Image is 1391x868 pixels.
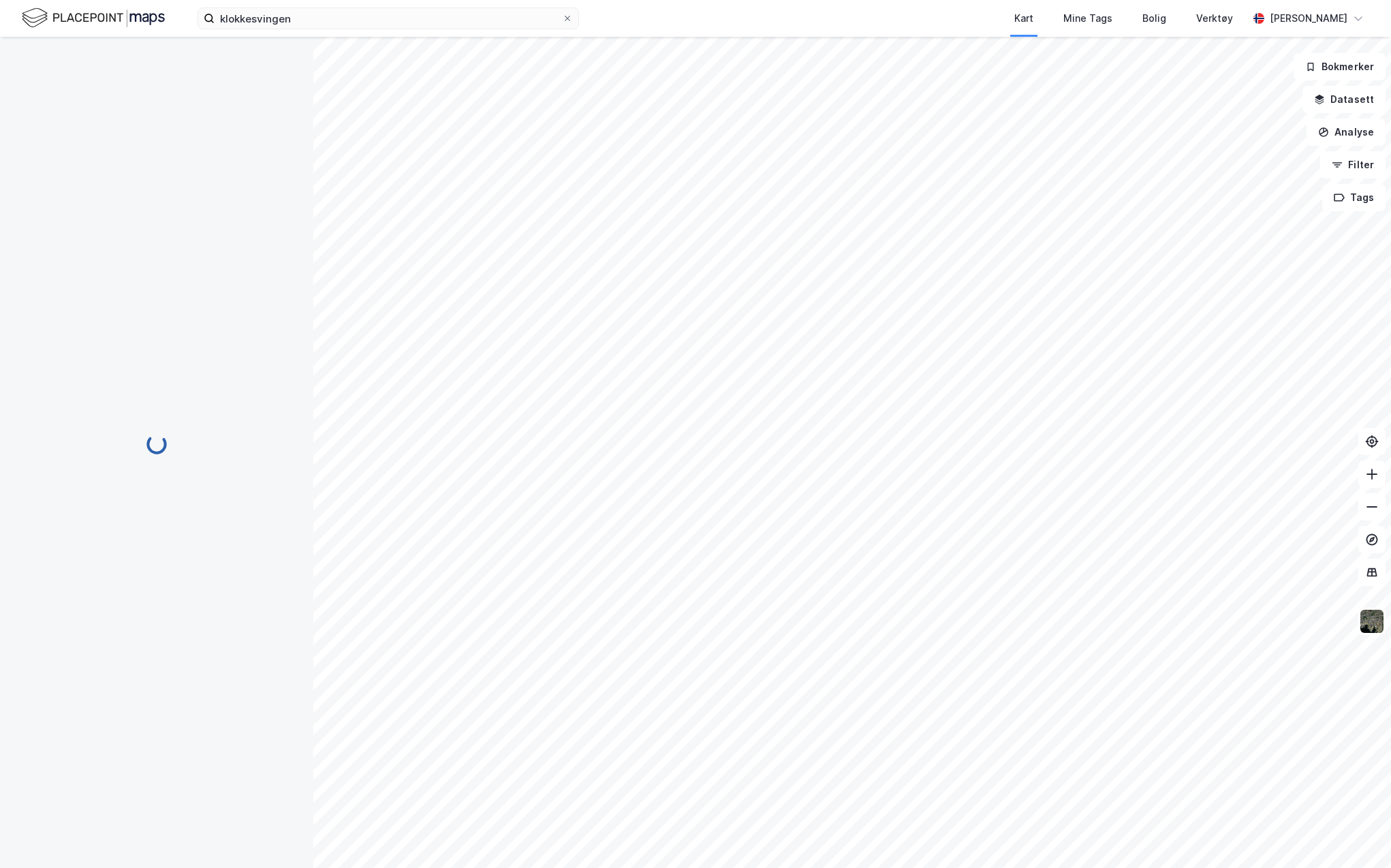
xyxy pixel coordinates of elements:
[1142,10,1166,27] div: Bolig
[1270,10,1347,27] div: [PERSON_NAME]
[1196,10,1233,27] div: Verktøy
[1359,608,1385,634] img: 9k=
[1294,53,1386,80] button: Bokmerker
[146,433,168,455] img: spinner.a6d8c91a73a9ac5275cf975e30b51cfb.svg
[1323,803,1391,868] iframe: Chat Widget
[1063,10,1112,27] div: Mine Tags
[215,8,562,29] input: Søk på adresse, matrikkel, gårdeiere, leietakere eller personer
[1322,184,1386,211] button: Tags
[22,6,165,30] img: logo.f888ab2527a4732fd821a326f86c7f29.svg
[1014,10,1033,27] div: Kart
[1307,119,1386,146] button: Analyse
[1302,86,1386,113] button: Datasett
[1320,151,1386,179] button: Filter
[1323,803,1391,868] div: Kontrollprogram for chat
